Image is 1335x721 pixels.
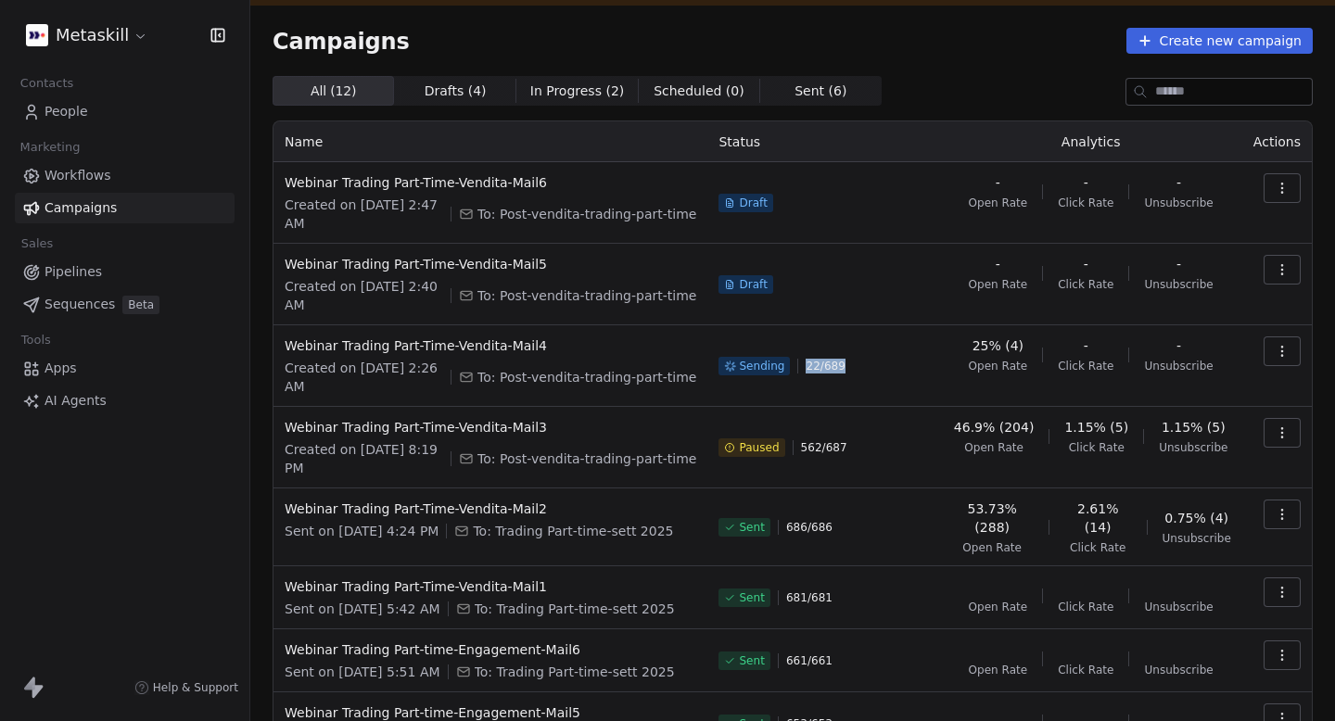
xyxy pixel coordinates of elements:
[273,28,410,54] span: Campaigns
[285,196,443,233] span: Created on [DATE] 2:47 AM
[954,418,1035,436] span: 46.9% (204)
[15,289,235,320] a: SequencesBeta
[654,82,744,101] span: Scheduled ( 0 )
[1058,277,1113,292] span: Click Rate
[739,196,767,210] span: Draft
[44,262,102,282] span: Pipelines
[285,640,696,659] span: Webinar Trading Part-time-Engagement-Mail6
[477,368,696,386] span: To: Post-vendita-trading-part-time
[285,500,696,518] span: Webinar Trading Part-Time-Vendita-Mail2
[1069,440,1125,455] span: Click Rate
[44,391,107,411] span: AI Agents
[425,82,487,101] span: Drafts ( 4 )
[973,336,1023,355] span: 25% (4)
[15,353,235,384] a: Apps
[285,277,443,314] span: Created on [DATE] 2:40 AM
[473,522,673,540] span: To: Trading Part-time-sett 2025
[134,680,238,695] a: Help & Support
[1144,663,1213,677] span: Unsubscribe
[477,205,696,223] span: To: Post-vendita-trading-part-time
[786,590,833,605] span: 681 / 681
[285,255,696,273] span: Webinar Trading Part-Time-Vendita-Mail5
[969,663,1028,677] span: Open Rate
[795,82,846,101] span: Sent ( 6 )
[739,590,764,605] span: Sent
[285,522,439,540] span: Sent on [DATE] 4:24 PM
[153,680,238,695] span: Help & Support
[44,198,117,218] span: Campaigns
[22,19,152,51] button: Metaskill
[969,196,1028,210] span: Open Rate
[285,440,443,477] span: Created on [DATE] 8:19 PM
[1064,418,1128,436] span: 1.15% (5)
[285,577,696,596] span: Webinar Trading Part-Time-Vendita-Mail1
[475,663,675,681] span: To: Trading Part-time-sett 2025
[12,133,88,161] span: Marketing
[1176,173,1181,192] span: -
[1176,336,1181,355] span: -
[15,96,235,127] a: People
[964,440,1023,455] span: Open Rate
[12,70,82,97] span: Contacts
[285,600,440,618] span: Sent on [DATE] 5:42 AM
[1176,255,1181,273] span: -
[15,160,235,191] a: Workflows
[969,359,1028,373] span: Open Rate
[122,296,159,314] span: Beta
[1162,418,1226,436] span: 1.15% (5)
[996,173,1000,192] span: -
[477,286,696,305] span: To: Post-vendita-trading-part-time
[285,663,440,681] span: Sent on [DATE] 5:51 AM
[1084,255,1088,273] span: -
[806,359,845,373] span: 22 / 689
[1058,600,1113,614] span: Click Rate
[739,520,764,535] span: Sent
[1144,277,1213,292] span: Unsubscribe
[1058,359,1113,373] span: Click Rate
[739,359,784,373] span: Sending
[285,173,696,192] span: Webinar Trading Part-Time-Vendita-Mail6
[13,230,61,258] span: Sales
[44,102,88,121] span: People
[1070,540,1125,555] span: Click Rate
[739,277,767,292] span: Draft
[969,600,1028,614] span: Open Rate
[1126,28,1313,54] button: Create new campaign
[1144,359,1213,373] span: Unsubscribe
[13,326,58,354] span: Tools
[1084,336,1088,355] span: -
[15,257,235,287] a: Pipelines
[801,440,847,455] span: 562 / 687
[1058,663,1113,677] span: Click Rate
[44,166,111,185] span: Workflows
[786,520,833,535] span: 686 / 686
[15,386,235,416] a: AI Agents
[44,359,77,378] span: Apps
[477,449,696,468] span: To: Post-vendita-trading-part-time
[1242,121,1312,162] th: Actions
[475,600,675,618] span: To: Trading Part-time-sett 2025
[1159,440,1227,455] span: Unsubscribe
[1163,531,1231,546] span: Unsubscribe
[1084,173,1088,192] span: -
[1064,500,1132,537] span: 2.61% (14)
[285,336,696,355] span: Webinar Trading Part-Time-Vendita-Mail4
[1144,600,1213,614] span: Unsubscribe
[56,23,129,47] span: Metaskill
[950,500,1033,537] span: 53.73% (288)
[739,653,764,668] span: Sent
[962,540,1022,555] span: Open Rate
[44,295,115,314] span: Sequences
[273,121,707,162] th: Name
[969,277,1028,292] span: Open Rate
[707,121,939,162] th: Status
[1144,196,1213,210] span: Unsubscribe
[285,418,696,436] span: Webinar Trading Part-Time-Vendita-Mail3
[285,359,443,396] span: Created on [DATE] 2:26 AM
[26,24,48,46] img: AVATAR%20METASKILL%20-%20Colori%20Positivo.png
[1164,509,1228,527] span: 0.75% (4)
[739,440,779,455] span: Paused
[1058,196,1113,210] span: Click Rate
[996,255,1000,273] span: -
[15,193,235,223] a: Campaigns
